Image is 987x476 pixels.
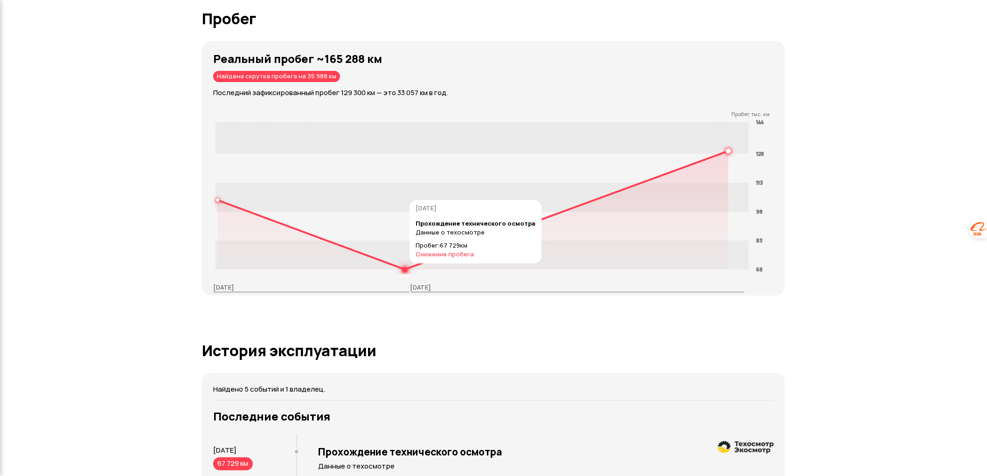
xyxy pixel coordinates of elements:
p: Данные о техосмотре [318,462,774,471]
tspan: 144 [757,118,764,125]
div: 67 729 км [213,457,253,470]
strong: Реальный пробег ~165 288 км [213,51,382,66]
h3: Последние события [213,410,774,423]
h1: Пробег [202,10,785,27]
tspan: 98 [757,208,763,215]
div: Найдена скрутка пробега на 35 988 км [213,71,340,82]
p: Последний зафиксированный пробег 129 300 км — это 33 057 км в год. [213,88,785,98]
h1: История эксплуатации [202,342,785,359]
h3: Прохождение технического осмотра [318,446,774,458]
p: Найдено 5 событий и 1 владелец. [213,384,774,394]
img: logo [718,441,774,454]
p: Пробег, тыс. км [213,111,770,117]
p: [DATE] [410,283,431,291]
tspan: 128 [757,151,765,158]
span: [DATE] [213,445,236,455]
tspan: 68 [757,266,763,273]
p: [DATE] [213,283,234,291]
tspan: 83 [757,237,763,244]
tspan: 113 [757,179,764,186]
